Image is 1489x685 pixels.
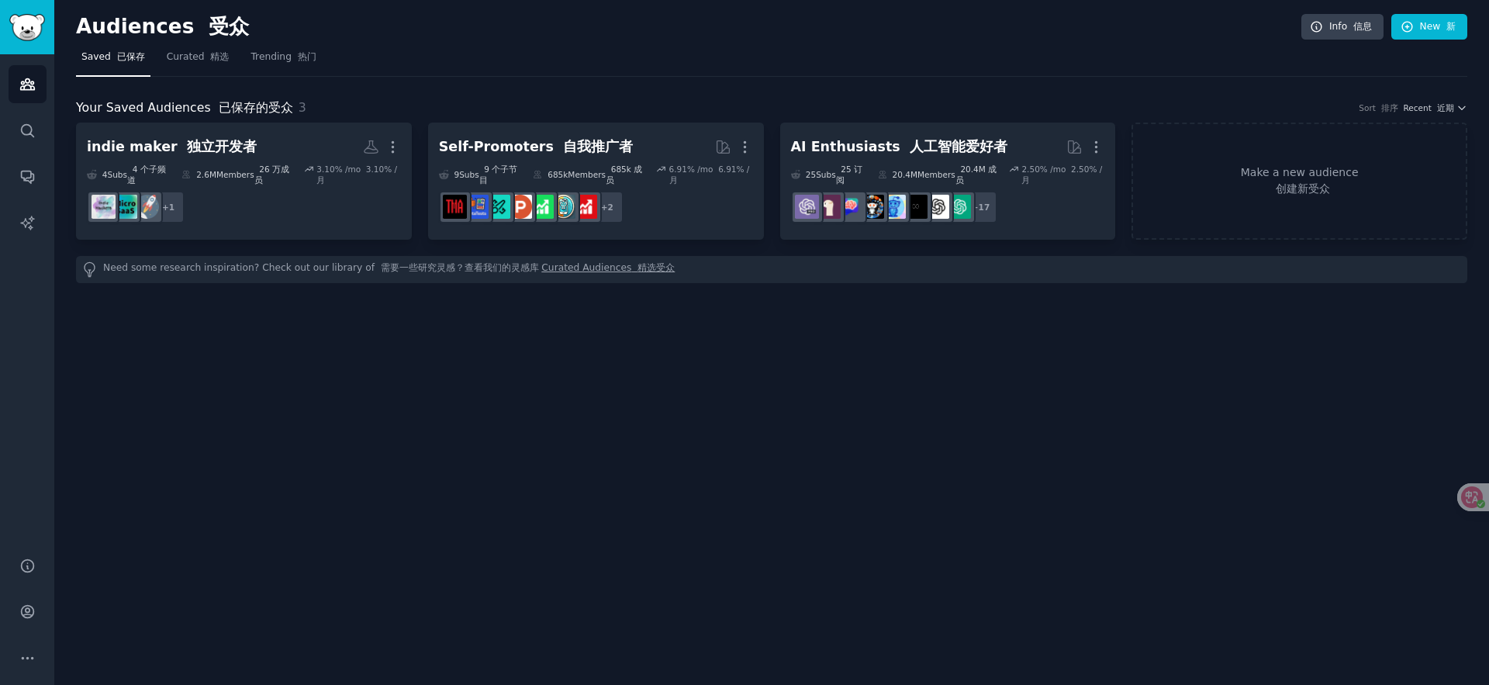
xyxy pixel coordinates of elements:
[1381,103,1398,112] font: 排序
[135,195,159,219] img: startups
[637,262,675,273] font: 精选受众
[76,123,412,240] a: indie maker 独立开发者4Subs 4 个子频道2.6MMembers 26 万成员3.10% /mo 3.10% /月+1startupsmicrosaasindiehackers
[9,14,45,41] img: GummySearch logo
[92,195,116,219] img: indiehackers
[1353,21,1372,32] font: 信息
[87,164,171,185] div: 4 Sub s
[113,195,137,219] img: microsaas
[1131,123,1467,240] a: Make a new audience 创建新受众
[443,195,467,219] img: TestMyApp
[1446,21,1456,32] font: 新
[254,164,289,185] font: 26 万成员
[299,100,306,115] span: 3
[669,164,750,185] font: 6.91% /月
[573,195,597,219] img: youtubepromotion
[76,99,293,118] span: Your Saved Audiences
[791,137,1007,157] div: AI Enthusiasts
[1021,164,1104,185] div: 2.50 % /mo
[1021,164,1102,185] font: 2.50% /月
[1404,102,1467,113] button: Recent 近期
[81,50,145,64] span: Saved
[187,139,257,154] font: 独立开发者
[76,45,150,77] a: Saved 已保存
[563,139,633,154] font: 自我推广者
[439,164,522,185] div: 9 Sub s
[508,195,532,219] img: ProductHunters
[1437,103,1454,112] font: 近期
[1276,182,1330,195] font: 创建新受众
[1301,14,1384,40] a: Info 信息
[955,164,997,185] font: 20.4M 成员
[965,191,997,223] div: + 17
[910,139,1007,154] font: 人工智能爱好者
[245,45,321,77] a: Trending 热门
[127,164,166,185] font: 4 个子频道
[181,164,293,185] div: 2.6M Members
[669,164,753,185] div: 6.91 % /mo
[439,137,633,157] div: Self-Promoters
[817,195,841,219] img: LocalLLaMA
[1404,102,1454,113] span: Recent
[947,195,971,219] img: ChatGPT
[167,50,230,64] span: Curated
[76,256,1467,283] div: Need some research inspiration? Check out our library of
[836,164,862,185] font: 25 订阅
[381,262,539,273] font: 需要一些研究灵感？查看我们的灵感库
[530,195,554,219] img: selfpromotion
[298,51,316,62] font: 热门
[87,137,257,157] div: indie maker
[209,15,249,38] font: 受众
[210,51,229,62] font: 精选
[860,195,884,219] img: aiArt
[486,195,510,219] img: alphaandbetausers
[465,195,489,219] img: betatests
[551,195,575,219] img: AppIdeas
[903,195,928,219] img: ArtificialInteligence
[161,45,235,77] a: Curated 精选
[1359,102,1397,113] div: Sort
[316,164,397,185] font: 3.10% /月
[838,195,862,219] img: ChatGPTPromptGenius
[76,15,1301,40] h2: Audiences
[882,195,906,219] img: artificial
[316,164,401,185] div: 3.10 % /mo
[795,195,819,219] img: ChatGPTPro
[428,123,764,240] a: Self-Promoters 自我推广者9Subs 9 个子节目685kMembers 685k 成员6.91% /mo 6.91% /月+2youtubepromotionAppIdeasse...
[250,50,316,64] span: Trending
[925,195,949,219] img: OpenAI
[117,51,145,62] font: 已保存
[591,191,624,223] div: + 2
[479,164,518,185] font: 9 个子节目
[606,164,642,185] font: 685k 成员
[541,261,675,278] a: Curated Audiences 精选受众
[878,164,998,185] div: 20.4M Members
[1391,14,1467,40] a: New 新
[152,191,185,223] div: + 1
[780,123,1116,240] a: AI Enthusiasts 人工智能爱好者25Subs 25 订阅20.4MMembers 20.4M 成员2.50% /mo 2.50% /月+17ChatGPTOpenAIArtifici...
[533,164,645,185] div: 685k Members
[791,164,867,185] div: 25 Sub s
[219,100,293,115] font: 已保存的受众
